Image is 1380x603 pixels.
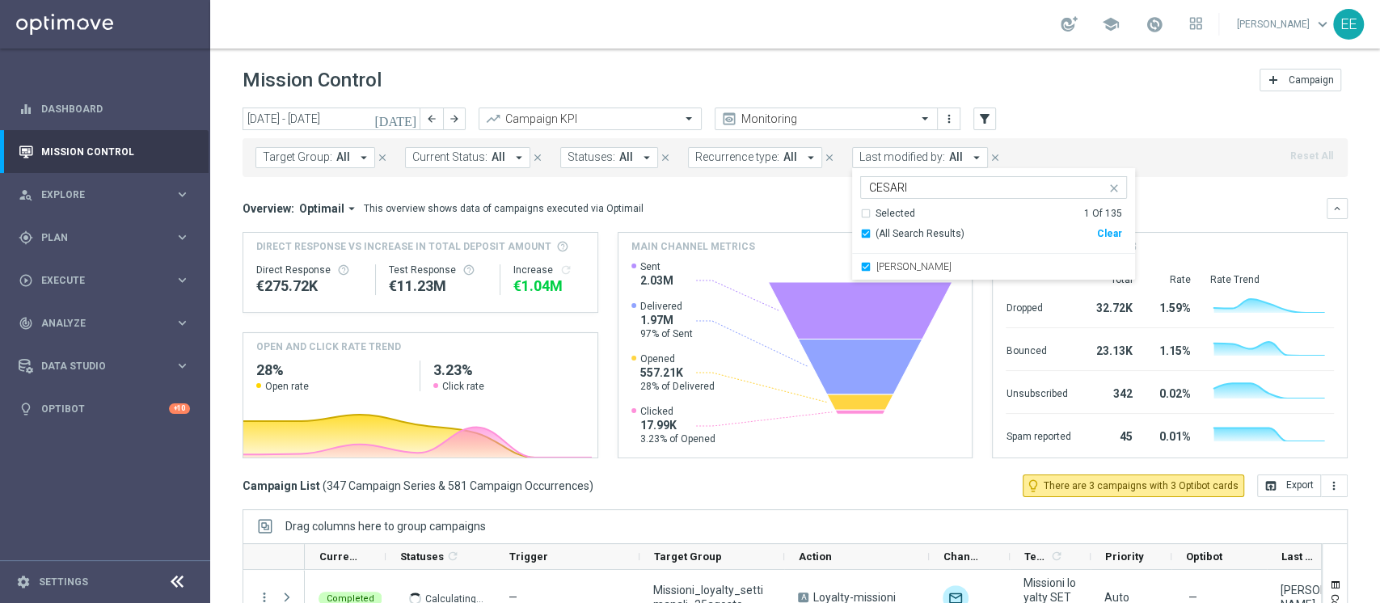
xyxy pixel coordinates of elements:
i: add [1267,74,1280,86]
div: 23.13K [1090,336,1132,362]
i: trending_up [485,111,501,127]
span: Recurrence type: [695,150,779,164]
span: 557.21K [640,365,715,380]
i: lightbulb_outline [1026,479,1040,493]
i: person_search [19,188,33,202]
i: arrow_forward [449,113,460,124]
i: refresh [559,264,572,276]
i: keyboard_arrow_right [175,230,190,245]
span: Target Group: [263,150,332,164]
span: Execute [41,276,175,285]
h1: Mission Control [243,69,382,92]
span: Statuses: [568,150,615,164]
button: filter_alt [973,108,996,130]
i: open_in_browser [1264,479,1277,492]
i: close [990,152,1001,163]
div: play_circle_outline Execute keyboard_arrow_right [18,274,191,287]
div: Dropped [1006,293,1070,319]
span: There are 3 campaigns with 3 Optibot cards [1044,479,1239,493]
span: Priority [1105,550,1144,563]
i: close [824,152,835,163]
button: close [658,149,673,167]
i: keyboard_arrow_right [175,187,190,202]
span: Statuses [400,550,444,563]
i: play_circle_outline [19,273,33,288]
button: Optimail arrow_drop_down [294,201,364,216]
div: Selected [876,207,915,221]
div: €275,717 [256,276,362,296]
i: refresh [446,550,459,563]
button: more_vert [941,109,957,129]
span: 2.03M [640,273,673,288]
i: arrow_drop_down [344,201,359,216]
span: 97% of Sent [640,327,693,340]
a: Settings [39,577,88,587]
i: arrow_drop_down [804,150,818,165]
div: 32.72K [1090,293,1132,319]
div: 342 [1090,379,1132,405]
i: refresh [1050,550,1063,563]
span: Target Group [654,550,722,563]
button: open_in_browser Export [1257,474,1321,497]
button: more_vert [1321,474,1348,497]
button: arrow_forward [443,108,466,130]
span: Explore [41,190,175,200]
span: Calculate column [444,547,459,565]
button: Last modified by: All arrow_drop_down [852,147,988,168]
i: track_changes [19,316,33,331]
div: Test Response [389,264,487,276]
i: [DATE] [374,112,418,126]
i: preview [721,111,737,127]
span: Click rate [442,380,484,393]
span: All [783,150,797,164]
span: Open rate [265,380,309,393]
div: 0.02% [1151,379,1190,405]
span: Current Status [319,550,358,563]
div: 1.59% [1151,293,1190,319]
div: lightbulb Optibot +10 [18,403,191,415]
i: arrow_back [426,113,437,124]
span: school [1102,15,1120,33]
span: Last Modified By [1281,550,1320,563]
span: 28% of Delivered [640,380,715,393]
i: close [532,152,543,163]
button: gps_fixed Plan keyboard_arrow_right [18,231,191,244]
div: Rate [1151,273,1190,286]
i: keyboard_arrow_right [175,315,190,331]
span: keyboard_arrow_down [1314,15,1331,33]
div: Data Studio [19,359,175,373]
div: person_search Explore keyboard_arrow_right [18,188,191,201]
label: [PERSON_NAME] [876,262,952,272]
i: equalizer [19,102,33,116]
div: Bounced [1006,336,1070,362]
button: close [530,149,545,167]
i: close [660,152,671,163]
span: A [798,592,808,602]
i: lightbulb [19,402,33,416]
button: Statuses: All arrow_drop_down [560,147,658,168]
span: 1.97M [640,313,693,327]
span: Data Studio [41,361,175,371]
div: €11,229,700 [389,276,487,296]
i: filter_alt [977,112,992,126]
h2: 3.23% [433,361,584,380]
span: Calculate column [1048,547,1063,565]
h4: Main channel metrics [631,239,755,254]
a: Optibot [41,387,169,430]
span: Clicked [640,405,715,418]
button: close [1106,179,1119,192]
span: Optibot [1186,550,1222,563]
button: equalizer Dashboard [18,103,191,116]
span: ( [323,479,327,493]
div: €1,043,679 [513,276,584,296]
button: Mission Control [18,145,191,158]
div: Analyze [19,316,175,331]
button: close [375,149,390,167]
span: Sent [640,260,673,273]
div: 1 Of 135 [1084,207,1122,221]
span: 3.23% of Opened [640,432,715,445]
span: ) [589,479,593,493]
span: Analyze [41,318,175,328]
